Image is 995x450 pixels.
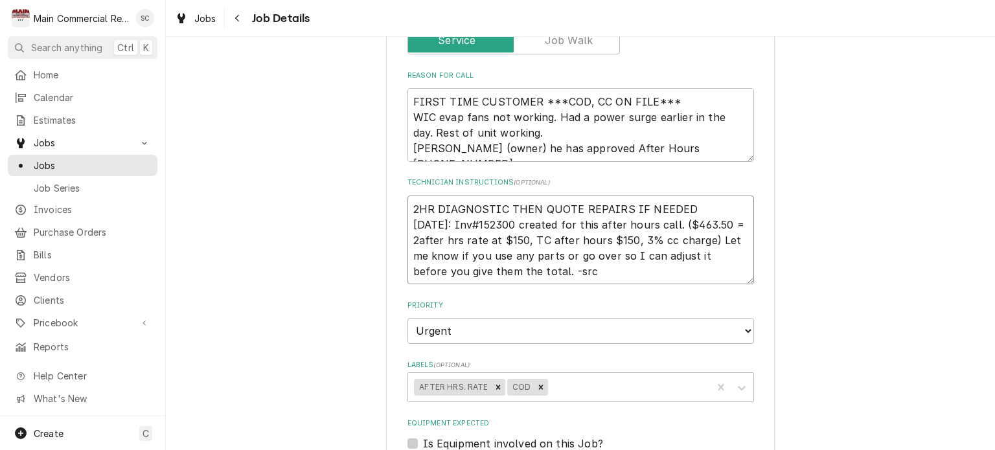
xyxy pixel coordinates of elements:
div: Remove AFTER HRS. RATE [491,379,505,396]
div: Priority [407,300,754,344]
span: K [143,41,149,54]
button: Search anythingCtrlK [8,36,157,59]
div: Sharon Campbell's Avatar [136,9,154,27]
a: Vendors [8,267,157,288]
span: Job Details [248,10,310,27]
div: Reason For Call [407,71,754,162]
label: Priority [407,300,754,311]
span: Calendar [34,91,151,104]
a: Invoices [8,199,157,220]
label: Technician Instructions [407,177,754,188]
span: ( optional ) [433,361,470,368]
a: Purchase Orders [8,221,157,243]
div: AFTER HRS. RATE [414,379,490,396]
span: C [143,427,149,440]
span: Clients [34,293,151,307]
div: Technician Instructions [407,177,754,284]
div: Main Commercial Refrigeration Service's Avatar [12,9,30,27]
a: Estimates [8,109,157,131]
a: Bills [8,244,157,265]
span: Help Center [34,369,150,383]
span: Invoices [34,203,151,216]
textarea: FIRST TIME CUSTOMER ***COD, CC ON FILE*** WIC evap fans not working. Had a power surge earlier in... [407,88,754,162]
span: Purchase Orders [34,225,151,239]
div: Labels [407,360,754,402]
a: Calendar [8,87,157,108]
span: Home [34,68,151,82]
div: COD [507,379,533,396]
span: Pricebook [34,316,132,330]
a: Home [8,64,157,85]
label: Equipment Expected [407,418,754,429]
span: Reports [34,340,151,354]
a: Clients [8,289,157,311]
span: Job Series [34,181,151,195]
span: Estimates [34,113,151,127]
a: Reports [8,336,157,357]
span: Search anything [31,41,102,54]
div: SC [136,9,154,27]
span: What's New [34,392,150,405]
span: Jobs [34,159,151,172]
span: Vendors [34,271,151,284]
span: Create [34,428,63,439]
label: Labels [407,360,754,370]
a: Job Series [8,177,157,199]
textarea: 2HR DIAGNOSTIC THEN QUOTE REPAIRS IF NEEDED [DATE]: Inv#152300 created for this after hours call.... [407,196,754,285]
span: Bills [34,248,151,262]
span: ( optional ) [514,179,550,186]
button: Navigate back [227,8,248,28]
span: Ctrl [117,41,134,54]
a: Go to Jobs [8,132,157,153]
a: Jobs [170,8,222,29]
span: Jobs [34,136,132,150]
a: Jobs [8,155,157,176]
a: Go to What's New [8,388,157,409]
a: Go to Pricebook [8,312,157,333]
label: Reason For Call [407,71,754,81]
a: Go to Help Center [8,365,157,387]
div: Remove COD [534,379,548,396]
div: Main Commercial Refrigeration Service [34,12,129,25]
span: Jobs [194,12,216,25]
div: M [12,9,30,27]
